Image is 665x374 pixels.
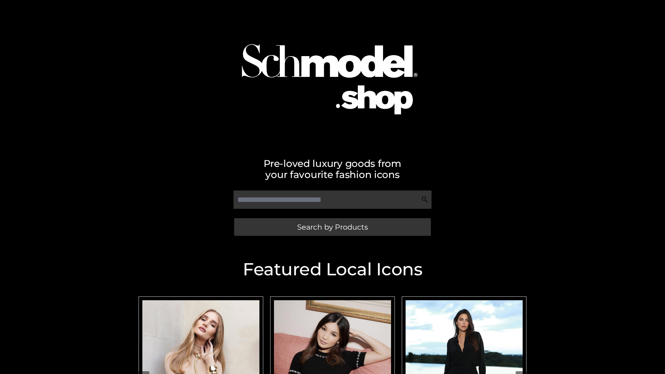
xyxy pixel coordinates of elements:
h2: Pre-loved luxury goods from your favourite fashion icons [135,158,530,180]
h2: Featured Local Icons​ [135,261,530,278]
a: Search by Products [234,218,431,236]
span: Search by Products [297,223,368,231]
img: Search Icon [421,196,428,203]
